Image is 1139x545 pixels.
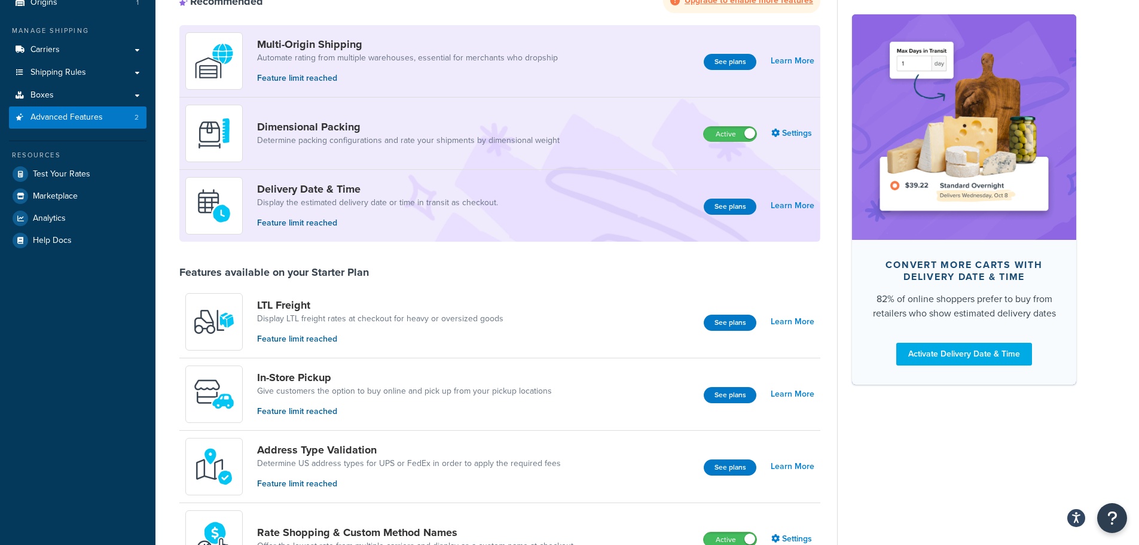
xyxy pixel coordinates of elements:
a: Determine packing configurations and rate your shipments by dimensional weight [257,135,560,147]
span: Advanced Features [30,112,103,123]
a: Shipping Rules [9,62,146,84]
a: Settings [771,125,814,142]
div: Features available on your Starter Plan [179,266,369,279]
a: Multi-Origin Shipping [257,38,558,51]
a: Address Type Validation [257,443,561,456]
p: Feature limit reached [257,333,503,346]
button: See plans [704,387,756,403]
span: Shipping Rules [30,68,86,78]
a: Delivery Date & Time [257,182,498,196]
button: Open Resource Center [1097,503,1127,533]
a: Learn More [771,313,814,330]
a: Learn More [771,386,814,403]
a: Display LTL freight rates at checkout for heavy or oversized goods [257,313,503,325]
span: Marketplace [33,191,78,202]
a: Display the estimated delivery date or time in transit as checkout. [257,197,498,209]
img: y79ZsPf0fXUFUhFXDzUgf+ktZg5F2+ohG75+v3d2s1D9TjoU8PiyCIluIjV41seZevKCRuEjTPPOKHJsQcmKCXGdfprl3L4q7... [193,301,235,343]
label: Active [704,127,756,141]
a: Give customers the option to buy online and pick up from your pickup locations [257,385,552,397]
a: Analytics [9,208,146,229]
a: Activate Delivery Date & Time [896,342,1032,365]
img: gfkeb5ejjkALwAAAABJRU5ErkJggg== [193,185,235,227]
a: In-Store Pickup [257,371,552,384]
button: See plans [704,315,756,331]
div: Manage Shipping [9,26,146,36]
div: 82% of online shoppers prefer to buy from retailers who show estimated delivery dates [871,291,1057,320]
p: Feature limit reached [257,405,552,418]
a: Carriers [9,39,146,61]
span: Boxes [30,90,54,101]
a: Rate Shopping & Custom Method Names [257,526,573,539]
a: LTL Freight [257,299,503,312]
a: Marketplace [9,185,146,207]
a: Automate rating from multiple warehouses, essential for merchants who dropship [257,52,558,64]
a: Test Your Rates [9,163,146,185]
span: Analytics [33,214,66,224]
a: Boxes [9,84,146,106]
span: 2 [135,112,139,123]
img: WatD5o0RtDAAAAAElFTkSuQmCC [193,40,235,82]
div: Convert more carts with delivery date & time [871,258,1057,282]
span: Test Your Rates [33,169,90,179]
span: Carriers [30,45,60,55]
a: Help Docs [9,230,146,251]
li: Advanced Features [9,106,146,129]
img: wfgcfpwTIucLEAAAAASUVORK5CYII= [193,373,235,415]
a: Learn More [771,197,814,214]
img: feature-image-ddt-36eae7f7280da8017bfb280eaccd9c446f90b1fe08728e4019434db127062ab4.png [870,32,1058,221]
a: Learn More [771,458,814,475]
img: kIG8fy0lQAAAABJRU5ErkJggg== [193,446,235,488]
div: Resources [9,150,146,160]
p: Feature limit reached [257,477,561,491]
a: Advanced Features2 [9,106,146,129]
p: Feature limit reached [257,217,498,230]
span: Help Docs [33,236,72,246]
img: DTVBYsAAAAAASUVORK5CYII= [193,112,235,154]
button: See plans [704,54,756,70]
button: See plans [704,199,756,215]
button: See plans [704,459,756,476]
a: Learn More [771,53,814,69]
a: Determine US address types for UPS or FedEx in order to apply the required fees [257,458,561,470]
a: Dimensional Packing [257,120,560,133]
p: Feature limit reached [257,72,558,85]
